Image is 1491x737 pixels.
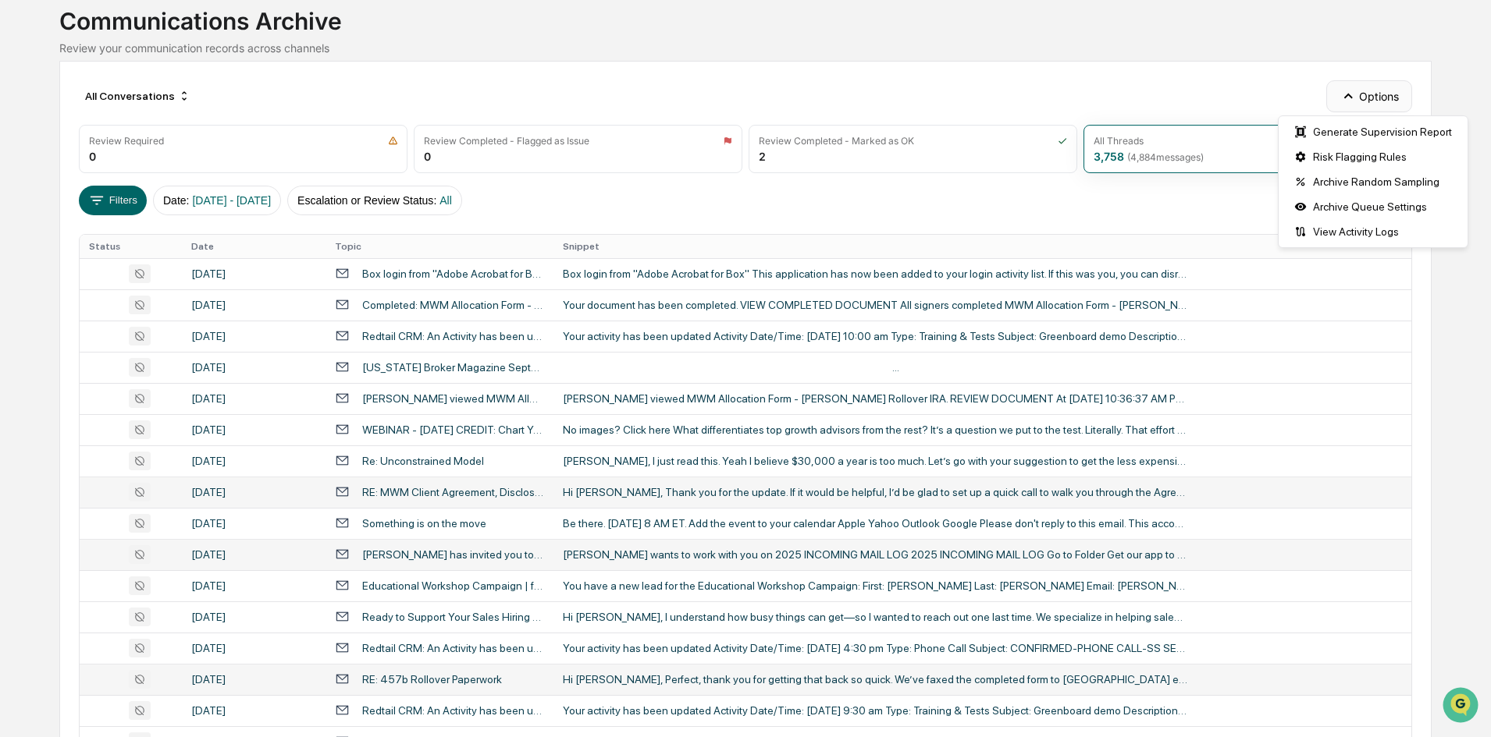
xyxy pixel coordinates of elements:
[563,642,1187,654] div: Your activity has been updated Activity Date/Time: [DATE] 4:30 pm Type: Phone Call Subject: CONFI...
[326,235,553,258] th: Topic
[563,330,1187,342] div: Your activity has been updated Activity Date/Time: [DATE] 10:00 am Type: Training & Tests Subject...
[563,517,1187,530] div: Be there. [DATE] 8 AM ET. Add the event to your calendar Apple Yahoo Outlook Google Please don't ...
[9,220,105,248] a: 🔎Data Lookup
[1282,169,1464,194] div: Archive Random Sampling
[362,299,544,311] div: Completed: MWM Allocation Form - [PERSON_NAME] [PERSON_NAME]
[191,704,316,717] div: [DATE]
[191,455,316,467] div: [DATE]
[153,186,281,215] button: Date:[DATE] - [DATE]
[31,226,98,242] span: Data Lookup
[362,517,486,530] div: Something is on the move
[563,611,1187,623] div: Hi [PERSON_NAME], I understand how busy things can get—so I wanted to reach out one last time. We...
[563,423,1187,436] div: No images? Click here What differentiates top growth advisors from the rest? It’s a question we p...
[1127,151,1204,163] span: ( 4,884 messages)
[1278,115,1468,248] div: Options
[563,268,1187,280] div: Box login from "Adobe Acrobat for Box" This application has now been added to your login activity...
[191,268,316,280] div: [DATE]
[439,194,452,207] span: All
[191,486,316,498] div: [DATE]
[1326,80,1411,112] button: Options
[388,136,398,146] img: icon
[16,198,28,211] div: 🖐️
[287,186,462,215] button: Escalation or Review Status:All
[1282,194,1464,219] div: Archive Queue Settings
[192,194,271,207] span: [DATE] - [DATE]
[113,198,126,211] div: 🗄️
[1094,135,1144,147] div: All Threads
[80,235,181,258] th: Status
[53,135,197,147] div: We're available if you need us!
[424,135,589,147] div: Review Completed - Flagged as Issue
[362,673,502,686] div: RE: 457b Rollover Paperwork
[265,124,284,143] button: Start new chat
[1441,686,1483,728] iframe: Open customer support
[1282,144,1464,169] div: Risk Flagging Rules
[362,611,544,623] div: Ready to Support Your Sales Hiring Goals
[553,235,1411,258] th: Snippet
[16,228,28,240] div: 🔎
[362,268,544,280] div: Box login from "Adobe Acrobat for Box"
[9,190,107,218] a: 🖐️Preclearance
[362,361,544,374] div: [US_STATE] Broker Magazine September Industry eCalendar 2025
[563,486,1187,498] div: Hi [PERSON_NAME], Thank you for the update. If it would be helpful, I’d be glad to set up a quick...
[89,150,96,163] div: 0
[563,704,1187,717] div: Your activity has been updated Activity Date/Time: [DATE] 9:30 am Type: Training & Tests Subject:...
[563,361,1187,374] div: ͏ ‌ ͏ ‌ ͏ ‌ ͏ ‌ ͏ ‌ ͏ ‌ ͏ ‌ ͏ ‌ ͏ ‌ ͏ ‌ ͏ ‌ ͏ ‌ ͏ ‌ ͏ ‌ ͏ ‌ ͏ ‌ ͏ ‌ ͏ ‌ ͏ ‌ ͏ ‌ ͏ ‌ ͏ ‌ ͏ ‌ ͏ ‌ ͏...
[362,423,544,436] div: WEBINAR - [DATE] CREDIT: Chart Your Path to Calculated Growth
[362,579,544,592] div: Educational Workshop Campaign | fb Lead
[563,579,1187,592] div: You have a new lead for the Educational Workshop Campaign: First: [PERSON_NAME] Last: [PERSON_NAM...
[191,642,316,654] div: [DATE]
[191,423,316,436] div: [DATE]
[1282,119,1464,144] div: Generate Supervision Report
[563,299,1187,311] div: Your document has been completed. VIEW COMPLETED DOCUMENT All signers completed MWM Allocation Fo...
[191,611,316,623] div: [DATE]
[191,579,316,592] div: [DATE]
[362,548,544,561] div: [PERSON_NAME] has invited you to work together in "2025 INCOMING MAIL LOG" folder on Box
[16,119,44,147] img: 1746055101610-c473b297-6a78-478c-a979-82029cc54cd1
[16,33,284,58] p: How can we help?
[191,392,316,405] div: [DATE]
[110,264,189,276] a: Powered byPylon
[723,136,732,146] img: icon
[424,150,431,163] div: 0
[362,486,544,498] div: RE: MWM Client Agreement, Disclosure Documents and Privacy Policy
[759,135,914,147] div: Review Completed - Marked as OK
[191,673,316,686] div: [DATE]
[1058,136,1067,146] img: icon
[362,642,544,654] div: Redtail CRM: An Activity has been updated.
[59,41,1431,55] div: Review your communication records across channels
[1282,219,1464,244] div: View Activity Logs
[79,186,147,215] button: Filters
[191,299,316,311] div: [DATE]
[155,264,189,276] span: Pylon
[191,361,316,374] div: [DATE]
[191,517,316,530] div: [DATE]
[79,83,197,108] div: All Conversations
[362,330,544,342] div: Redtail CRM: An Activity has been updated.
[563,548,1187,561] div: [PERSON_NAME] wants to work with you on 2025 INCOMING MAIL LOG 2025 INCOMING MAIL LOG Go to Folde...
[362,704,544,717] div: Redtail CRM: An Activity has been updated.
[129,197,194,212] span: Attestations
[191,330,316,342] div: [DATE]
[53,119,256,135] div: Start new chat
[89,135,164,147] div: Review Required
[362,392,544,405] div: [PERSON_NAME] viewed MWM Allocation Form - [PERSON_NAME] Rollover IRA
[563,392,1187,405] div: [PERSON_NAME] viewed MWM Allocation Form - [PERSON_NAME] Rollover IRA. REVIEW DOCUMENT At [DATE] ...
[191,548,316,561] div: [DATE]
[362,455,484,467] div: Re: Unconstrained Model
[107,190,200,218] a: 🗄️Attestations
[182,235,326,258] th: Date
[31,197,101,212] span: Preclearance
[563,673,1187,686] div: Hi [PERSON_NAME], Perfect, thank you for getting that back so quick. We’ve faxed the completed fo...
[759,150,766,163] div: 2
[563,455,1187,467] div: [PERSON_NAME], I just read this. Yeah I believe $30,000 a year is too much. Let’s go with your su...
[1094,150,1204,163] div: 3,758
